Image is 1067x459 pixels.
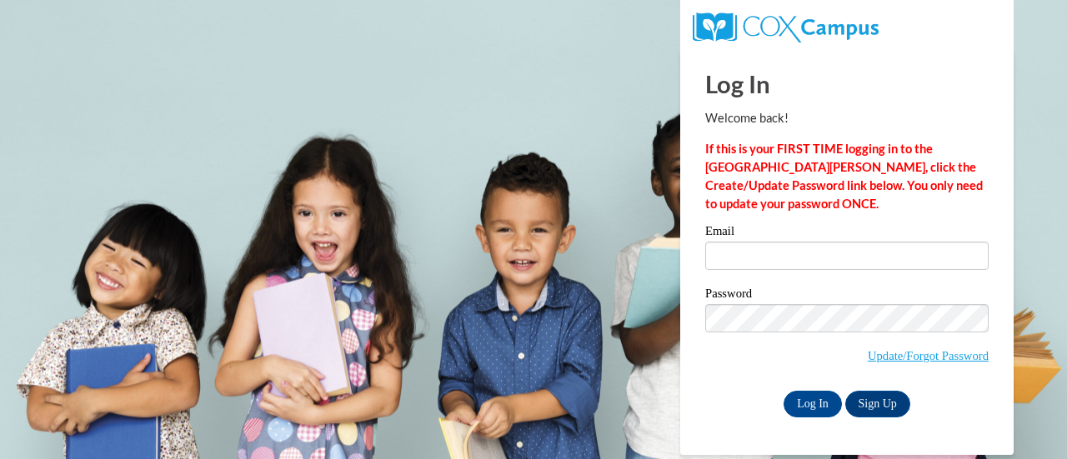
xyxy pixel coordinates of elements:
label: Email [705,225,989,242]
strong: If this is your FIRST TIME logging in to the [GEOGRAPHIC_DATA][PERSON_NAME], click the Create/Upd... [705,142,983,211]
h1: Log In [705,67,989,101]
a: Sign Up [845,391,910,417]
a: COX Campus [693,19,879,33]
img: COX Campus [693,12,879,42]
label: Password [705,287,989,304]
input: Log In [784,391,842,417]
p: Welcome back! [705,109,989,127]
a: Update/Forgot Password [868,349,989,362]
